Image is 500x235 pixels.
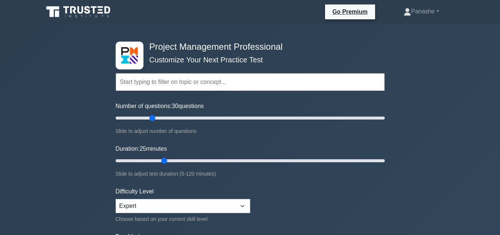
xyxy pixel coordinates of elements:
[116,102,204,111] label: Number of questions: questions
[172,103,179,109] span: 30
[146,42,348,52] h4: Project Management Professional
[116,169,385,178] div: Slide to adjust test duration (5-120 minutes)
[116,215,250,223] div: Choose based on your current skill level
[328,7,372,16] a: Go Premium
[116,73,385,91] input: Start typing to filter on topic or concept...
[116,187,154,196] label: Difficulty Level
[116,127,385,136] div: Slide to adjust number of questions
[386,4,457,19] a: Panashe
[139,146,146,152] span: 25
[116,144,167,153] label: Duration: minutes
